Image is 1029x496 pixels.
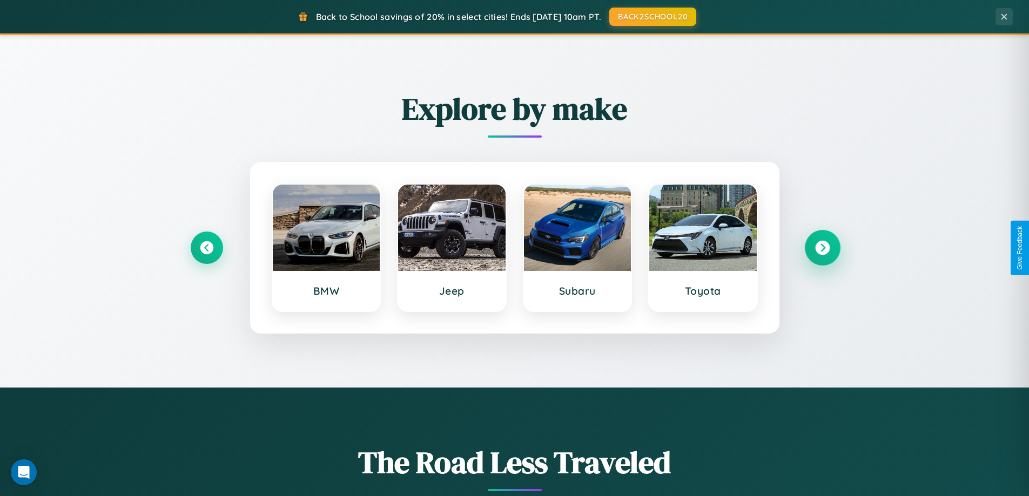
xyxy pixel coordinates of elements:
h2: Explore by make [191,88,839,130]
span: Back to School savings of 20% in select cities! Ends [DATE] 10am PT. [316,11,601,22]
h1: The Road Less Traveled [191,441,839,483]
h3: Jeep [409,284,495,297]
button: BACK2SCHOOL20 [609,8,696,26]
div: Open Intercom Messenger [11,459,37,485]
h3: Subaru [535,284,621,297]
div: Give Feedback [1016,226,1024,270]
h3: Toyota [660,284,746,297]
h3: BMW [284,284,369,297]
